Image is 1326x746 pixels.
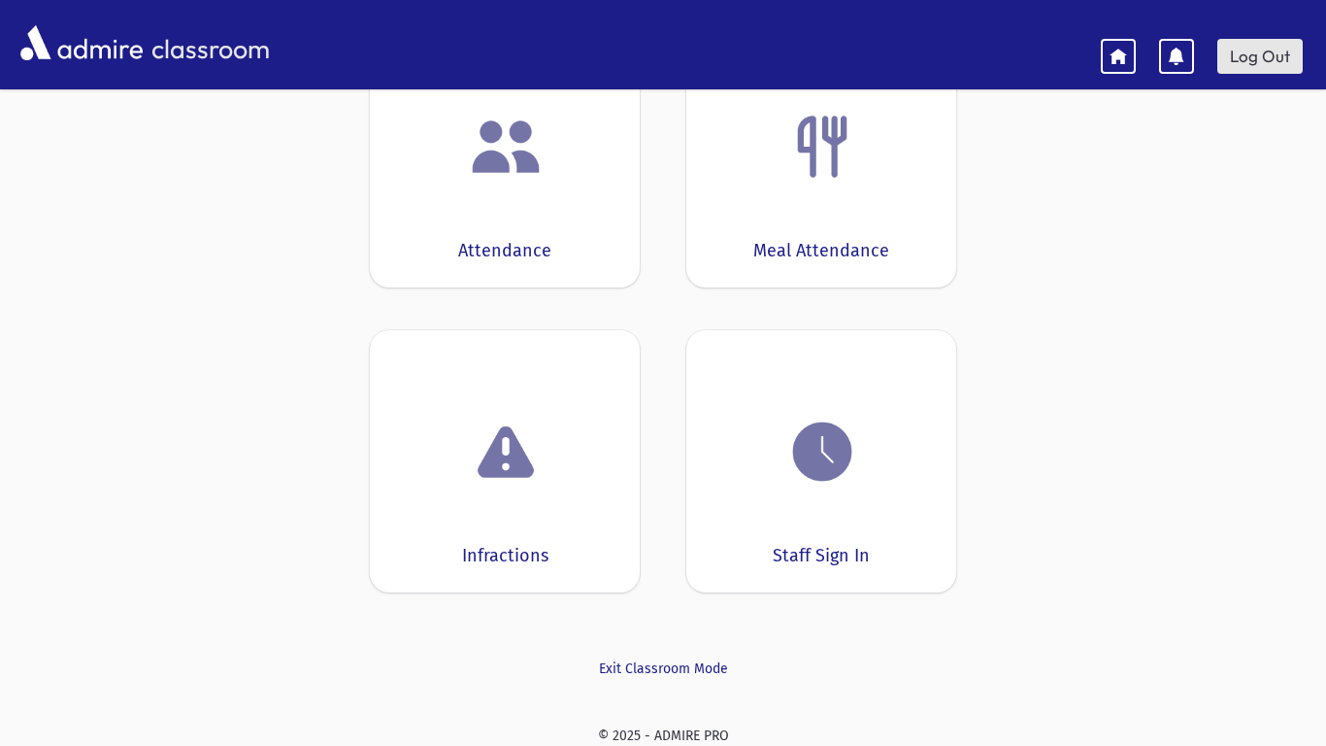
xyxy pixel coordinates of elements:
[469,419,543,492] img: exclamation.png
[753,238,889,264] div: Meal Attendance
[370,659,956,679] a: Exit Classroom Mode
[785,110,859,184] img: Fork.png
[462,543,548,569] div: Infractions
[1217,39,1303,74] a: Log Out
[458,238,551,264] div: Attendance
[773,543,870,569] div: Staff Sign In
[16,20,148,65] img: AdmirePro
[469,110,543,184] img: users.png
[148,17,270,69] span: classroom
[785,415,859,489] img: clock.png
[31,726,1295,746] div: © 2025 - ADMIRE PRO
